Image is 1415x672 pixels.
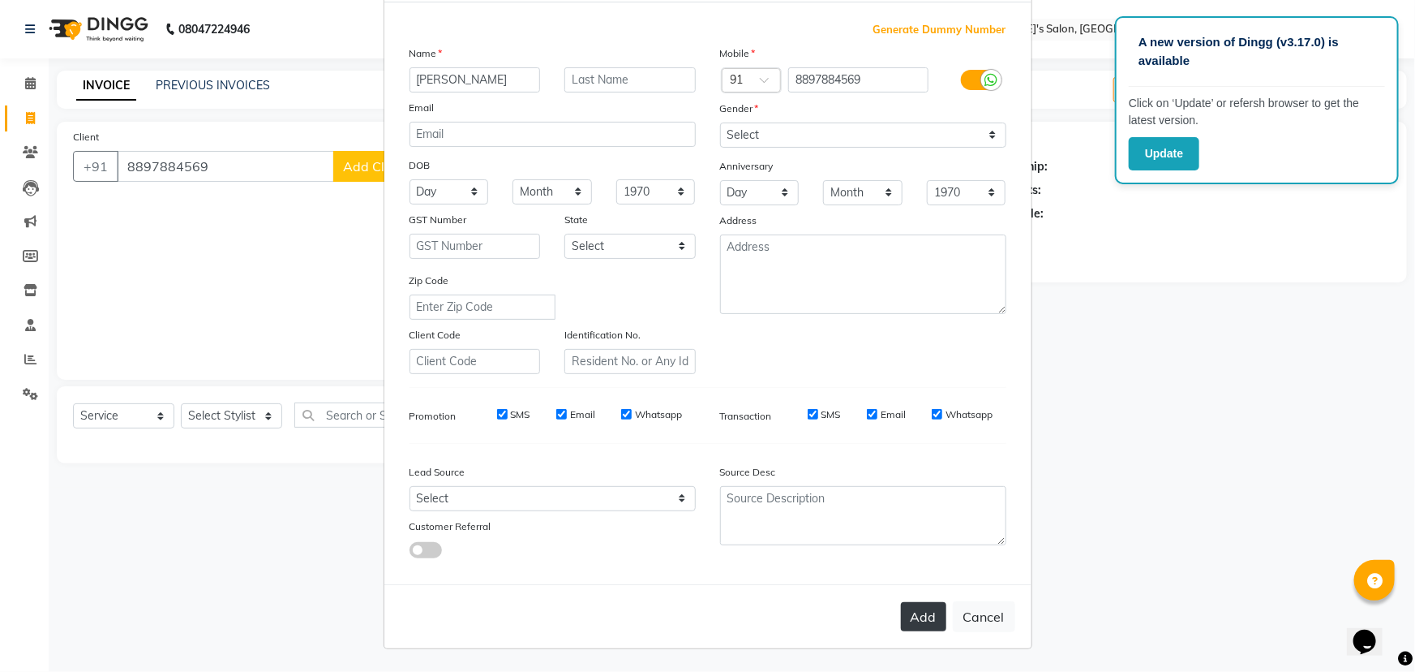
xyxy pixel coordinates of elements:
[409,122,696,147] input: Email
[409,46,443,61] label: Name
[945,407,993,422] label: Whatsapp
[873,22,1006,38] span: Generate Dummy Number
[720,46,756,61] label: Mobile
[564,328,641,342] label: Identification No.
[409,328,461,342] label: Client Code
[511,407,530,422] label: SMS
[409,234,541,259] input: GST Number
[564,213,588,227] label: State
[409,158,431,173] label: DOB
[409,519,491,534] label: Customer Referral
[409,349,541,374] input: Client Code
[720,409,772,424] label: Transaction
[564,67,696,93] input: Last Name
[720,159,774,174] label: Anniversary
[821,407,841,422] label: SMS
[720,101,759,116] label: Gender
[570,407,595,422] label: Email
[881,407,906,422] label: Email
[409,213,467,227] label: GST Number
[635,407,682,422] label: Whatsapp
[720,213,757,228] label: Address
[409,465,465,480] label: Lead Source
[409,295,555,320] input: Enter Zip Code
[1347,607,1399,656] iframe: chat widget
[720,465,776,480] label: Source Desc
[1129,137,1199,170] button: Update
[1129,95,1385,129] p: Click on ‘Update’ or refersh browser to get the latest version.
[409,409,457,424] label: Promotion
[564,349,696,374] input: Resident No. or Any Id
[409,67,541,93] input: First Name
[953,601,1015,632] button: Cancel
[409,274,449,288] label: Zip Code
[1138,33,1375,70] p: A new version of Dingg (v3.17.0) is available
[901,602,946,631] button: Add
[788,67,928,93] input: Mobile
[409,101,435,115] label: Email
